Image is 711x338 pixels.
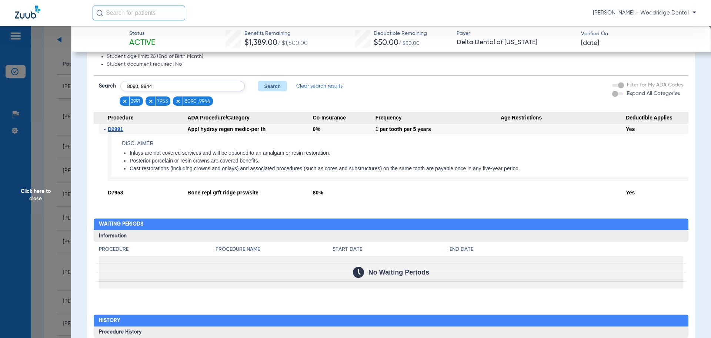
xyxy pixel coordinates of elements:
span: / $50.00 [398,41,420,46]
span: Benefits Remaining [244,30,308,37]
img: Search Icon [96,10,103,16]
span: $50.00 [374,39,398,47]
app-breakdown-title: Procedure Name [216,246,333,256]
button: Search [258,81,287,91]
span: Verified On [581,30,699,38]
h4: Disclaimer [122,140,688,147]
span: Status [129,30,155,37]
span: - [104,124,108,134]
img: x.svg [176,99,181,104]
span: D7953 [108,190,123,196]
h2: History [94,315,689,326]
span: Co-Insurance [313,112,375,124]
div: Yes [626,187,688,198]
span: Expand All Categories [627,91,680,96]
input: Search by ADA code or keyword… [120,81,245,91]
span: 7953 [157,98,168,105]
h4: Start Date [333,246,450,253]
li: Student age limit: 26 (End of Birth Month) [107,53,684,60]
span: / $1,500.00 [277,40,308,46]
span: Clear search results [296,82,343,90]
app-breakdown-title: Start Date [333,246,450,256]
span: No Waiting Periods [368,269,429,276]
img: x.svg [122,99,127,104]
span: Frequency [375,112,501,124]
div: 1 per tooth per 5 years [375,124,501,134]
label: Filter for My ADA Codes [625,81,683,89]
div: Bone repl grft ridge prsv/site [187,187,313,198]
h4: Procedure Name [216,246,333,253]
span: ADA Procedure/Category [187,112,313,124]
div: 0% [313,124,375,134]
span: Procedure [94,112,188,124]
span: [DATE] [581,39,599,48]
h4: End Date [450,246,683,253]
div: Yes [626,124,688,134]
span: 8090 ,9944 [184,98,210,105]
span: Search [99,82,116,90]
img: x.svg [148,99,153,104]
li: Cast restorations (including crowns and onlays) and associated procedures (such as cores and subs... [130,165,688,172]
h3: Information [94,230,689,242]
li: Student document required: No [107,61,684,68]
span: Payer [457,30,575,37]
img: Zuub Logo [15,6,40,19]
app-breakdown-title: Procedure [99,246,216,256]
span: Age Restrictions [501,112,626,124]
span: Active [129,38,155,48]
span: [PERSON_NAME] - Woodridge Dental [593,9,696,17]
h2: Waiting Periods [94,219,689,230]
span: $1,389.00 [244,39,277,47]
span: Deductible Remaining [374,30,427,37]
span: D2991 [108,126,123,132]
div: 80% [313,187,375,198]
span: Deductible Applies [626,112,688,124]
h4: Procedure [99,246,216,253]
li: Inlays are not covered services and will be optioned to an amalgam or resin restoration. [130,150,688,157]
div: Appl hydrxy regen medic-per th [187,124,313,134]
li: Posterior porcelain or resin crowns are covered benefits. [130,158,688,164]
img: Calendar [353,267,364,278]
span: Delta Dental of [US_STATE] [457,38,575,47]
app-breakdown-title: End Date [450,246,683,256]
span: 2991 [131,98,140,105]
input: Search for patients [93,6,185,20]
